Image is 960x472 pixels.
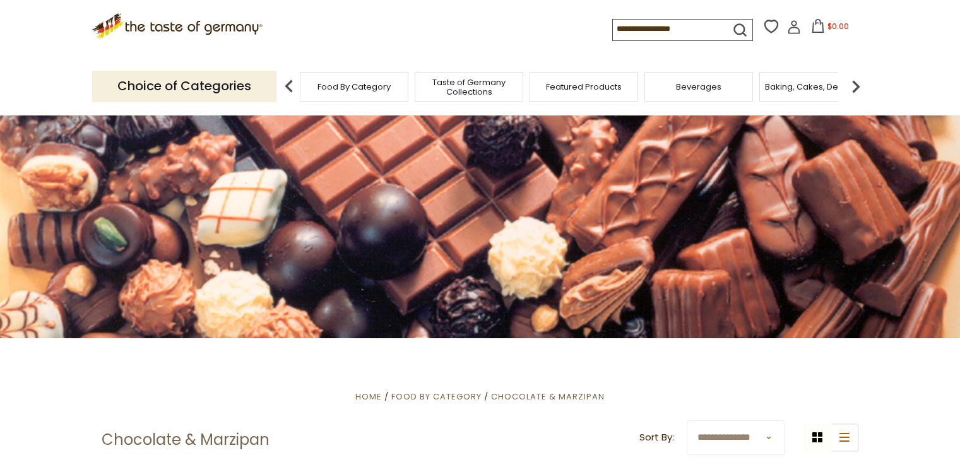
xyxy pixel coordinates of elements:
button: $0.00 [803,19,857,38]
a: Food By Category [391,391,482,403]
label: Sort By: [639,430,674,445]
a: Baking, Cakes, Desserts [765,82,863,91]
a: Taste of Germany Collections [418,78,519,97]
a: Featured Products [546,82,622,91]
a: Home [355,391,382,403]
p: Choice of Categories [92,71,276,102]
span: $0.00 [827,21,849,32]
img: next arrow [843,74,868,99]
img: previous arrow [276,74,302,99]
a: Chocolate & Marzipan [491,391,605,403]
a: Food By Category [317,82,391,91]
h1: Chocolate & Marzipan [102,430,270,449]
a: Beverages [676,82,721,91]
